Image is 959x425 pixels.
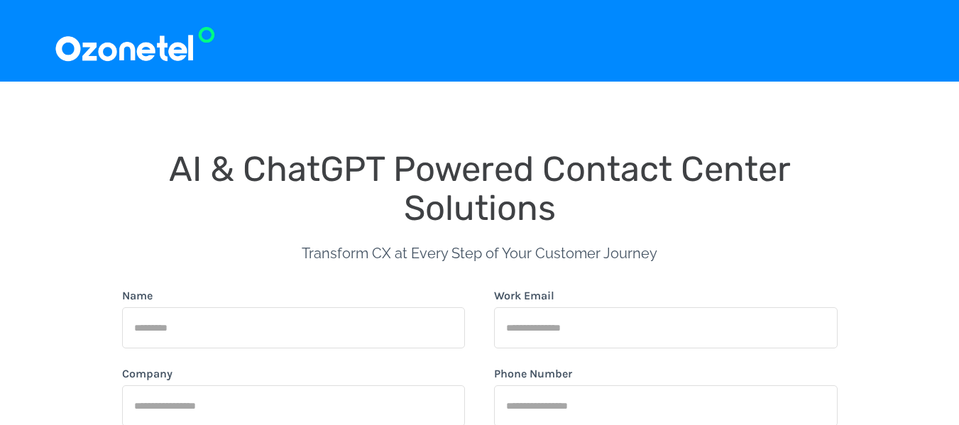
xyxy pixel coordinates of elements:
[494,365,572,382] label: Phone Number
[302,245,657,262] span: Transform CX at Every Step of Your Customer Journey
[169,148,799,228] span: AI & ChatGPT Powered Contact Center Solutions
[122,287,153,304] label: Name
[122,365,172,382] label: Company
[494,287,554,304] label: Work Email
